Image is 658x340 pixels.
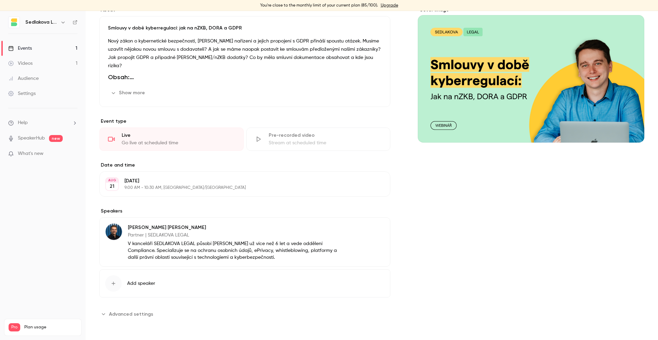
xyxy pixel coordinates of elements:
[106,178,118,183] div: AUG
[99,162,390,169] label: Date and time
[122,132,235,139] div: Live
[99,217,390,267] div: Jiří Hradský[PERSON_NAME] [PERSON_NAME]Partner | SEDLAKOVA LEGALV kanceláři SEDLAKOVA LEGAL působ...
[108,87,149,98] button: Show more
[127,280,155,287] span: Add speaker
[99,118,390,125] p: Event type
[99,308,157,319] button: Advanced settings
[381,3,398,8] a: Upgrade
[18,150,44,157] span: What's new
[418,7,644,143] section: Cover image
[69,151,77,157] iframe: Noticeable Trigger
[8,45,32,52] div: Events
[128,224,346,231] p: [PERSON_NAME] [PERSON_NAME]
[128,240,346,261] p: V kanceláři SEDLAKOVA LEGAL působí [PERSON_NAME] už více než 6 let a vede oddělení Compliance. Sp...
[99,208,390,215] label: Speakers
[9,17,20,28] img: Sedlakova Legal
[24,325,77,330] span: Plan usage
[8,119,77,126] li: help-dropdown-opener
[108,73,134,81] strong: Obsah:
[109,311,153,318] span: Advanced settings
[124,185,354,191] p: 9:00 AM - 10:30 AM, [GEOGRAPHIC_DATA]/[GEOGRAPHIC_DATA]
[99,127,244,151] div: LiveGo live at scheduled time
[8,75,39,82] div: Audience
[9,323,20,331] span: Pro
[49,135,63,142] span: new
[18,135,45,142] a: SpeakerHub
[106,223,122,240] img: Jiří Hradský
[108,25,382,32] p: Smlouvy v době kyberregulací: jak na nZKB, DORA a GDPR
[269,139,382,146] div: Stream at scheduled time
[108,37,382,70] p: Nový zákon o kybernetické bezpečnosti, [PERSON_NAME] nařízení a jejich propojení s GDPR přináší s...
[99,308,390,319] section: Advanced settings
[246,127,391,151] div: Pre-recorded videoStream at scheduled time
[8,60,33,67] div: Videos
[25,19,58,26] h6: Sedlakova Legal
[124,178,354,184] p: [DATE]
[110,183,114,190] p: 21
[99,269,390,297] button: Add speaker
[128,232,346,239] p: Partner | SEDLAKOVA LEGAL
[8,90,36,97] div: Settings
[122,139,235,146] div: Go live at scheduled time
[18,119,28,126] span: Help
[269,132,382,139] div: Pre-recorded video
